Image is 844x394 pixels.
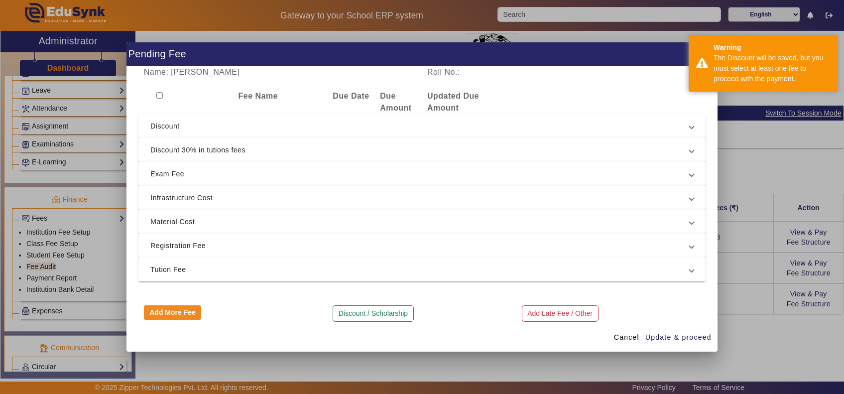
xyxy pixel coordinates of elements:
span: Tution Fee [150,263,690,275]
span: Exam Fee [150,168,690,180]
b: Updated Due Amount [427,92,479,112]
span: Update & proceed [645,332,712,343]
mat-expansion-panel-header: Discount [138,114,706,138]
button: Add Late Fee / Other [522,305,599,322]
button: Add More Fee [144,305,202,320]
mat-expansion-panel-header: Material Cost [138,210,706,234]
b: Fee Name [239,92,278,100]
b: Due Amount [380,92,411,112]
span: Registration Fee [150,240,690,252]
mat-expansion-panel-header: Discount 30% in tutions fees [138,138,706,162]
mat-expansion-panel-header: Exam Fee [138,162,706,186]
div: Warning [714,42,831,53]
mat-expansion-panel-header: Infrastructure Cost [138,186,706,210]
span: Infrastructure Cost [150,192,690,204]
span: Discount 30% in tutions fees [150,144,690,156]
div: Name: [PERSON_NAME] [138,66,422,78]
span: Material Cost [150,216,690,228]
mat-expansion-panel-header: Registration Fee [138,234,706,258]
b: Due Date [333,92,369,100]
button: Cancel [610,328,643,346]
div: The Discount will be saved, but you must select at least one fee to proceed with the payment. [714,53,831,84]
mat-expansion-panel-header: Tution Fee [138,258,706,281]
h1: Pending Fee [126,42,718,66]
button: Discount / Scholarship [333,305,413,322]
div: Roll No.: [422,66,564,78]
span: Discount [150,120,690,132]
button: Update & proceed [645,328,712,346]
span: Cancel [614,332,639,343]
